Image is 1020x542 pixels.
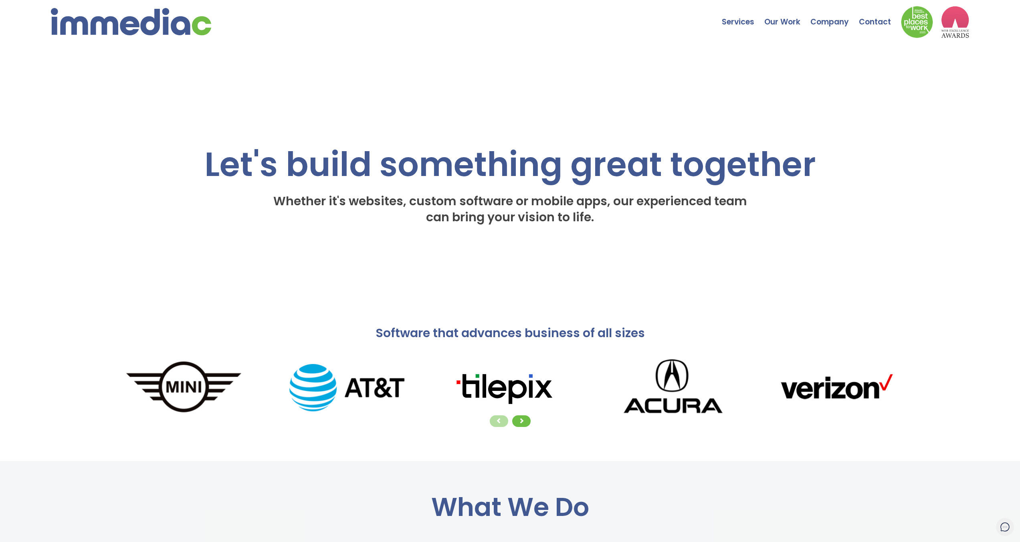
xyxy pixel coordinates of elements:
span: Whether it's websites, custom software or mobile apps, our experienced team can bring your vision... [273,192,747,226]
img: Down [901,6,933,38]
img: logo2_wea_nobg.webp [941,6,969,38]
img: AT%26T_logo.png [265,364,428,411]
span: Software that advances business of all sizes [376,324,645,342]
a: Our Work [764,2,810,30]
a: Contact [859,2,901,30]
a: Services [722,2,764,30]
img: tilepixLogo.png [428,369,579,406]
img: Acura_logo.png [592,349,755,426]
img: MINI_logo.png [102,359,265,417]
a: Company [810,2,859,30]
img: verizonLogo.png [755,367,918,408]
img: immediac [51,8,211,35]
span: Let's build something great together [204,141,816,188]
